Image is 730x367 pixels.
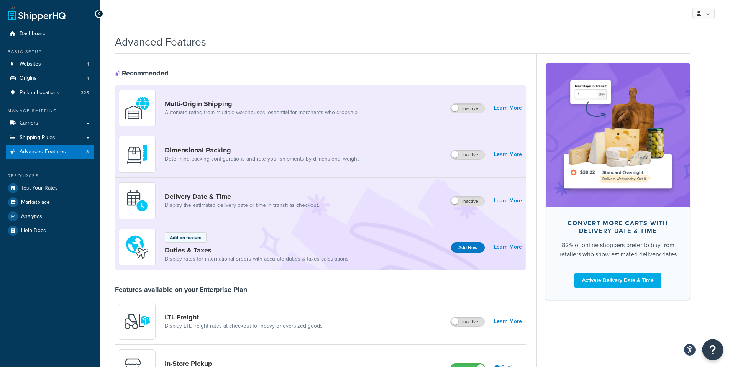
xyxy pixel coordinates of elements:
p: Add-on feature [170,234,202,241]
img: DTVBYsAAAAAASUVORK5CYII= [124,141,151,168]
a: Websites1 [6,57,94,71]
span: 3 [86,149,89,155]
span: Dashboard [20,31,46,37]
label: Inactive [451,104,484,113]
img: icon-duo-feat-landed-cost-7136b061.png [124,234,151,261]
li: Pickup Locations [6,86,94,100]
a: Help Docs [6,224,94,238]
a: Analytics [6,210,94,223]
span: Pickup Locations [20,90,59,96]
label: Inactive [451,317,484,326]
a: Display the estimated delivery date or time in transit as checkout. [165,202,319,209]
li: Origins [6,71,94,85]
a: Display rates for international orders with accurate duties & taxes calculations [165,255,349,263]
div: Recommended [115,69,169,77]
span: Advanced Features [20,149,66,155]
a: Activate Delivery Date & Time [574,273,661,288]
a: Learn More [494,242,522,252]
span: 1 [87,75,89,82]
a: Dimensional Packing [165,146,359,154]
a: LTL Freight [165,313,323,321]
a: Learn More [494,149,522,160]
div: Convert more carts with delivery date & time [558,220,678,235]
a: Dashboard [6,27,94,41]
a: Origins1 [6,71,94,85]
span: Origins [20,75,37,82]
div: Resources [6,173,94,179]
a: Duties & Taxes [165,246,349,254]
a: Learn More [494,316,522,327]
img: WatD5o0RtDAAAAAElFTkSuQmCC [124,95,151,121]
label: Inactive [451,197,484,206]
a: Determine packing configurations and rate your shipments by dimensional weight [165,155,359,163]
a: Test Your Rates [6,181,94,195]
span: 325 [81,90,89,96]
div: Features available on your Enterprise Plan [115,285,247,294]
a: Learn More [494,195,522,206]
a: Pickup Locations325 [6,86,94,100]
a: Automate rating from multiple warehouses, essential for merchants who dropship [165,109,358,116]
a: Multi-Origin Shipping [165,100,358,108]
a: Delivery Date & Time [165,192,319,201]
label: Inactive [451,150,484,159]
span: Websites [20,61,41,67]
a: Learn More [494,103,522,113]
a: Shipping Rules [6,131,94,145]
div: 82% of online shoppers prefer to buy from retailers who show estimated delivery dates [558,241,678,259]
a: Marketplace [6,195,94,209]
img: y79ZsPf0fXUFUhFXDzUgf+ktZg5F2+ohG75+v3d2s1D9TjoU8PiyCIluIjV41seZevKCRuEjTPPOKHJsQcmKCXGdfprl3L4q7... [124,308,151,335]
span: Analytics [21,213,42,220]
li: Advanced Features [6,145,94,159]
span: Help Docs [21,228,46,234]
a: Carriers [6,116,94,130]
span: 1 [87,61,89,67]
img: gfkeb5ejjkALwAAAABJRU5ErkJggg== [124,187,151,214]
div: Manage Shipping [6,108,94,114]
span: Shipping Rules [20,134,55,141]
button: Add Now [451,242,485,253]
button: Open Resource Center [702,339,723,360]
h1: Advanced Features [115,34,206,49]
span: Marketplace [21,199,50,206]
span: Test Your Rates [21,185,58,192]
li: Websites [6,57,94,71]
img: feature-image-ddt-36eae7f7280da8017bfb280eaccd9c446f90b1fe08728e4019434db127062ab4.png [558,74,678,195]
span: Carriers [20,120,38,126]
a: Advanced Features3 [6,145,94,159]
div: Basic Setup [6,49,94,55]
a: Display LTL freight rates at checkout for heavy or oversized goods [165,322,323,330]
